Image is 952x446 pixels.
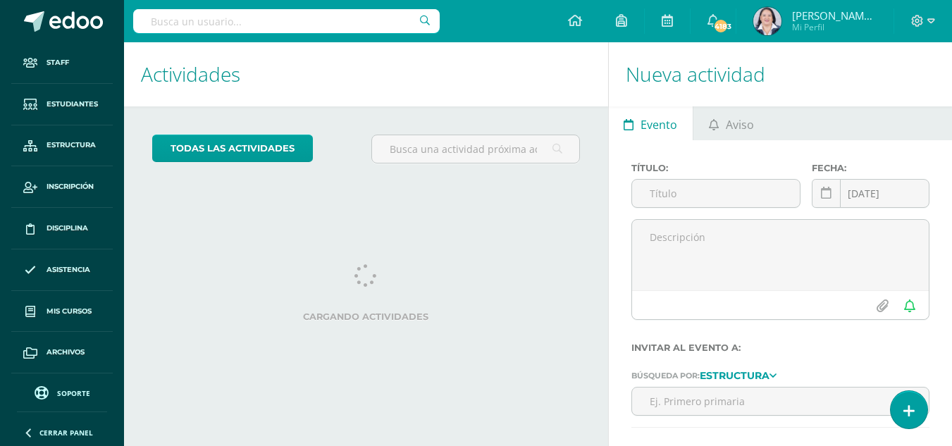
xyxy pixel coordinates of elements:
a: Mis cursos [11,291,113,333]
h1: Actividades [141,42,591,106]
span: Staff [47,57,69,68]
span: Asistencia [47,264,90,275]
a: Staff [11,42,113,84]
span: Estudiantes [47,99,98,110]
span: Archivos [47,347,85,358]
a: todas las Actividades [152,135,313,162]
a: Asistencia [11,249,113,291]
a: Estructura [11,125,113,167]
input: Fecha de entrega [812,180,929,207]
a: Estudiantes [11,84,113,125]
span: Soporte [57,388,90,398]
span: Evento [641,108,677,142]
a: Inscripción [11,166,113,208]
span: Estructura [47,140,96,151]
input: Título [632,180,800,207]
input: Ej. Primero primaria [632,388,929,415]
span: Cerrar panel [39,428,93,438]
span: 4183 [713,18,729,34]
span: Mi Perfil [792,21,877,33]
span: Inscripción [47,181,94,192]
label: Cargando actividades [152,311,580,322]
span: Disciplina [47,223,88,234]
a: Soporte [17,383,107,402]
label: Fecha: [812,163,929,173]
h1: Nueva actividad [626,42,935,106]
strong: Estructura [700,369,769,382]
label: Invitar al evento a: [631,342,929,353]
a: Aviso [693,106,769,140]
span: [PERSON_NAME][US_STATE] [792,8,877,23]
a: Archivos [11,332,113,373]
a: Disciplina [11,208,113,249]
a: Estructura [700,370,777,380]
label: Título: [631,163,800,173]
input: Busca una actividad próxima aquí... [372,135,579,163]
input: Busca un usuario... [133,9,440,33]
a: Evento [609,106,693,140]
span: Búsqueda por: [631,371,700,380]
img: 91010995ba55083ab2a46da906f26f18.png [753,7,781,35]
span: Mis cursos [47,306,92,317]
span: Aviso [726,108,754,142]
